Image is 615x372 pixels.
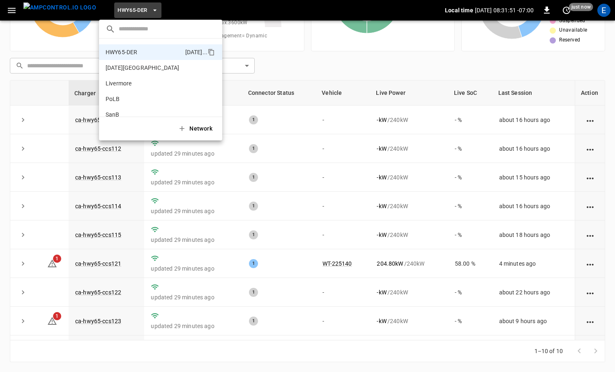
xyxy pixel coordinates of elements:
[173,120,219,137] button: Network
[106,95,186,103] p: PoLB
[106,64,187,72] p: [DATE][GEOGRAPHIC_DATA]
[106,79,187,87] p: Livermore
[207,47,216,57] div: copy
[106,48,182,56] p: HWY65-DER
[106,110,186,119] p: SanB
